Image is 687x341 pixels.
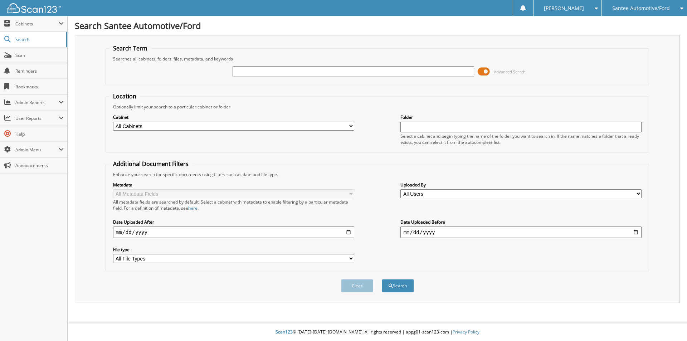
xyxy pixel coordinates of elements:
[7,3,61,13] img: scan123-logo-white.svg
[113,114,354,120] label: Cabinet
[15,21,59,27] span: Cabinets
[400,114,642,120] label: Folder
[113,219,354,225] label: Date Uploaded After
[15,115,59,121] span: User Reports
[453,329,479,335] a: Privacy Policy
[109,56,645,62] div: Searches all cabinets, folders, files, metadata, and keywords
[276,329,293,335] span: Scan123
[341,279,373,292] button: Clear
[651,307,687,341] iframe: Chat Widget
[109,171,645,177] div: Enhance your search for specific documents using filters such as date and file type.
[109,44,151,52] legend: Search Term
[15,68,64,74] span: Reminders
[494,69,526,74] span: Advanced Search
[15,131,64,137] span: Help
[68,323,687,341] div: © [DATE]-[DATE] [DOMAIN_NAME]. All rights reserved | appg01-scan123-com |
[109,104,645,110] div: Optionally limit your search to a particular cabinet or folder
[113,182,354,188] label: Metadata
[15,52,64,58] span: Scan
[400,226,642,238] input: end
[113,247,354,253] label: File type
[544,6,584,10] span: [PERSON_NAME]
[15,99,59,106] span: Admin Reports
[15,36,63,43] span: Search
[15,162,64,169] span: Announcements
[612,6,670,10] span: Santee Automotive/Ford
[400,133,642,145] div: Select a cabinet and begin typing the name of the folder you want to search in. If the name match...
[75,20,680,31] h1: Search Santee Automotive/Ford
[400,219,642,225] label: Date Uploaded Before
[15,84,64,90] span: Bookmarks
[109,160,192,168] legend: Additional Document Filters
[113,226,354,238] input: start
[113,199,354,211] div: All metadata fields are searched by default. Select a cabinet with metadata to enable filtering b...
[400,182,642,188] label: Uploaded By
[382,279,414,292] button: Search
[188,205,198,211] a: here
[15,147,59,153] span: Admin Menu
[109,92,140,100] legend: Location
